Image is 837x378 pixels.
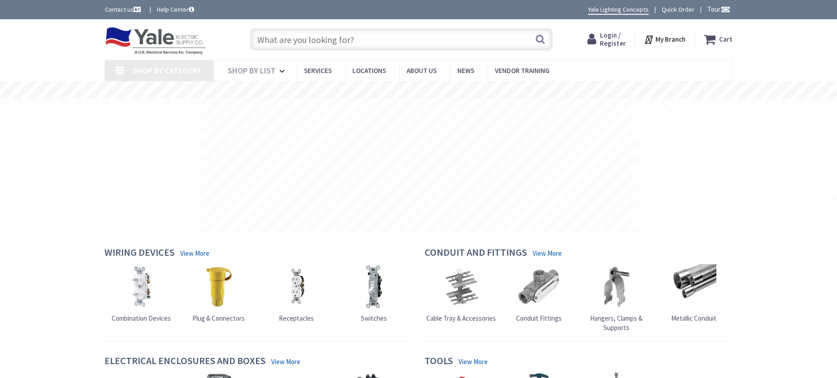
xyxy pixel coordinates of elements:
a: Plug & Connectors Plug & Connectors [192,264,245,323]
img: Cable Tray & Accessories [439,264,484,309]
h4: Tools [425,355,453,368]
span: Hangers, Clamps & Supports [590,314,642,332]
span: Tour [707,5,730,13]
a: Login / Register [587,31,626,47]
span: News [457,66,474,75]
input: What are you looking for? [250,28,553,51]
span: Conduit Fittings [516,314,562,322]
a: View More [271,357,300,366]
span: Shop By List [228,65,276,76]
img: Combination Devices [119,264,164,309]
a: Cart [704,31,733,47]
span: Combination Devices [112,314,171,322]
span: Switches [361,314,387,322]
h4: Wiring Devices [104,247,174,260]
a: Quick Order [662,5,694,14]
img: Conduit Fittings [516,264,561,309]
a: Switches Switches [351,264,396,323]
img: Plug & Connectors [196,264,241,309]
a: Metallic Conduit Metallic Conduit [671,264,716,323]
img: Metallic Conduit [672,264,716,309]
span: Receptacles [279,314,314,322]
img: Receptacles [274,264,319,309]
a: Cable Tray & Accessories Cable Tray & Accessories [426,264,496,323]
span: Plug & Connectors [192,314,245,322]
strong: My Branch [655,35,685,43]
a: View More [533,249,562,258]
a: View More [180,249,209,258]
img: Switches [351,264,396,309]
a: Contact us [105,5,143,14]
a: Help Center [157,5,194,14]
span: Login / Register [600,31,626,47]
strong: Cart [719,31,733,47]
span: Metallic Conduit [671,314,716,322]
a: Conduit Fittings Conduit Fittings [516,264,562,323]
img: Hangers, Clamps & Supports [594,264,639,309]
span: Locations [352,66,386,75]
span: Cable Tray & Accessories [426,314,496,322]
a: Combination Devices Combination Devices [112,264,171,323]
div: My Branch [644,31,685,47]
a: View More [459,357,488,366]
span: About Us [407,66,437,75]
a: Receptacles Receptacles [274,264,319,323]
h4: Conduit and Fittings [425,247,527,260]
span: Shop By Category [133,65,201,76]
h4: Electrical Enclosures and Boxes [104,355,265,368]
a: Yale Lighting Concepts [588,5,649,15]
a: Hangers, Clamps & Supports Hangers, Clamps & Supports [580,264,653,333]
span: Vendor Training [495,66,550,75]
img: Yale Electric Supply Co. [105,27,206,55]
span: Services [304,66,332,75]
